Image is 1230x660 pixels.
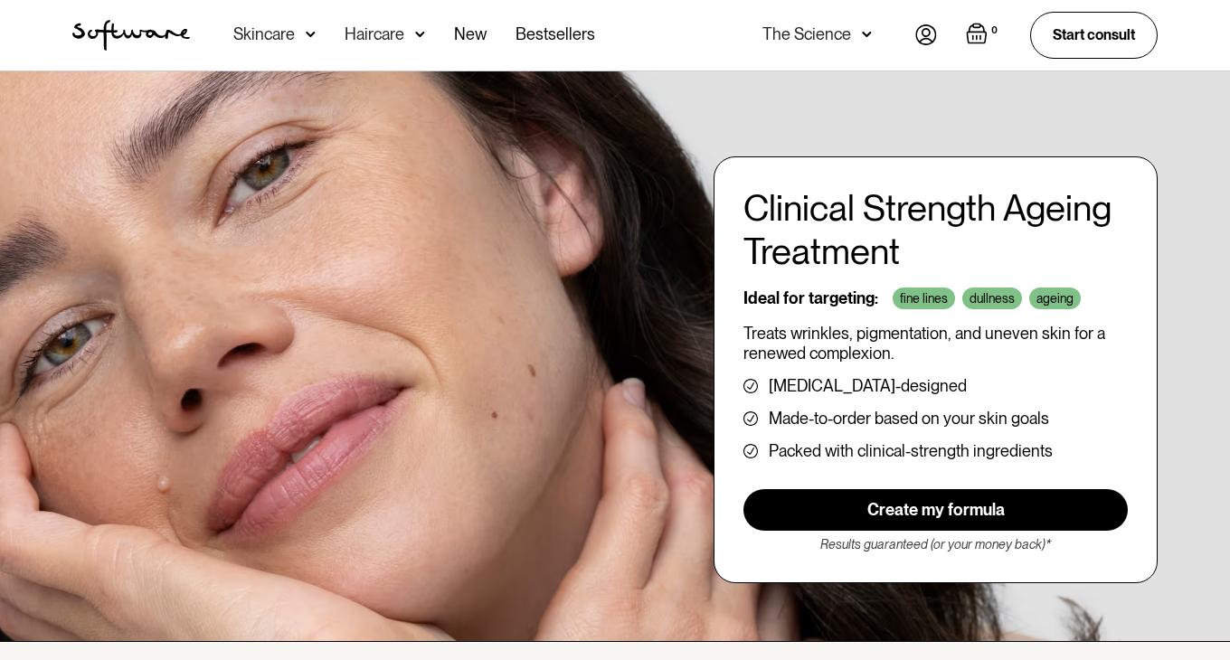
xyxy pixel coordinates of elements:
[345,25,404,43] div: Haircare
[820,537,1051,552] em: Results guaranteed (or your money back)*
[743,442,1128,460] li: Packed with clinical-strength ingredients
[72,20,190,51] a: home
[1030,12,1158,58] a: Start consult
[743,324,1128,363] p: Treats wrinkles, pigmentation, and uneven skin for a renewed complexion.
[415,25,425,43] img: arrow down
[306,25,316,43] img: arrow down
[743,489,1128,531] a: Create my formula
[743,186,1128,273] h1: Clinical Strength Ageing Treatment
[966,23,1001,48] a: Open empty cart
[988,23,1001,39] div: 0
[743,410,1128,428] li: Made-to-order based on your skin goals
[233,25,295,43] div: Skincare
[762,25,851,43] div: The Science
[862,25,872,43] img: arrow down
[743,377,1128,395] li: [MEDICAL_DATA]-designed
[1029,288,1081,309] div: ageing
[962,288,1022,309] div: dullness
[893,288,955,309] div: fine lines
[743,288,878,308] p: Ideal for targeting:
[72,20,190,51] img: Software Logo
